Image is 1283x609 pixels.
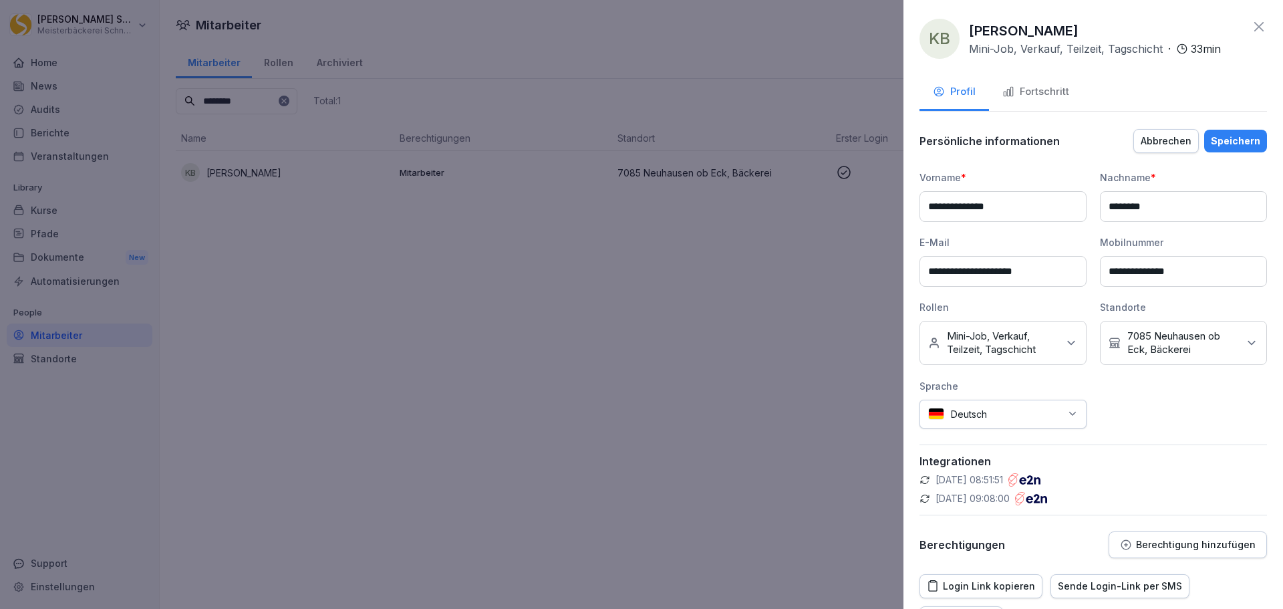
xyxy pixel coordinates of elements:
img: e2n.png [1008,473,1040,487]
button: Profil [919,75,989,111]
div: Sende Login-Link per SMS [1058,579,1182,594]
div: Sprache [919,379,1087,393]
p: Berechtigungen [919,538,1005,552]
button: Abbrechen [1133,129,1199,153]
div: Deutsch [919,400,1087,429]
button: Sende Login-Link per SMS [1050,574,1189,598]
div: Login Link kopieren [927,579,1035,594]
img: e2n.png [1015,492,1047,505]
button: Speichern [1204,130,1267,152]
div: Mobilnummer [1100,235,1267,249]
div: Vorname [919,170,1087,185]
div: Standorte [1100,300,1267,314]
div: E-Mail [919,235,1087,249]
div: KB [919,19,960,59]
p: Mini-Job, Verkauf, Teilzeit, Tagschicht [969,41,1163,57]
p: [DATE] 08:51:51 [936,473,1003,487]
div: Nachname [1100,170,1267,185]
p: Berechtigung hinzufügen [1136,539,1256,550]
button: Login Link kopieren [919,574,1042,598]
div: Fortschritt [1002,84,1069,100]
button: Berechtigung hinzufügen [1109,531,1267,558]
div: Profil [933,84,976,100]
img: de.svg [928,408,944,420]
p: [PERSON_NAME] [969,21,1079,41]
p: Mini-Job, Verkauf, Teilzeit, Tagschicht [947,330,1058,356]
p: 33 min [1191,41,1221,57]
div: · [969,41,1221,57]
p: Integrationen [919,455,1267,468]
div: Abbrechen [1141,134,1191,148]
div: Rollen [919,300,1087,314]
div: Speichern [1211,134,1260,148]
p: 7085 Neuhausen ob Eck, Bäckerei [1127,330,1238,356]
p: [DATE] 09:08:00 [936,492,1010,505]
p: Persönliche informationen [919,134,1060,148]
button: Fortschritt [989,75,1083,111]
